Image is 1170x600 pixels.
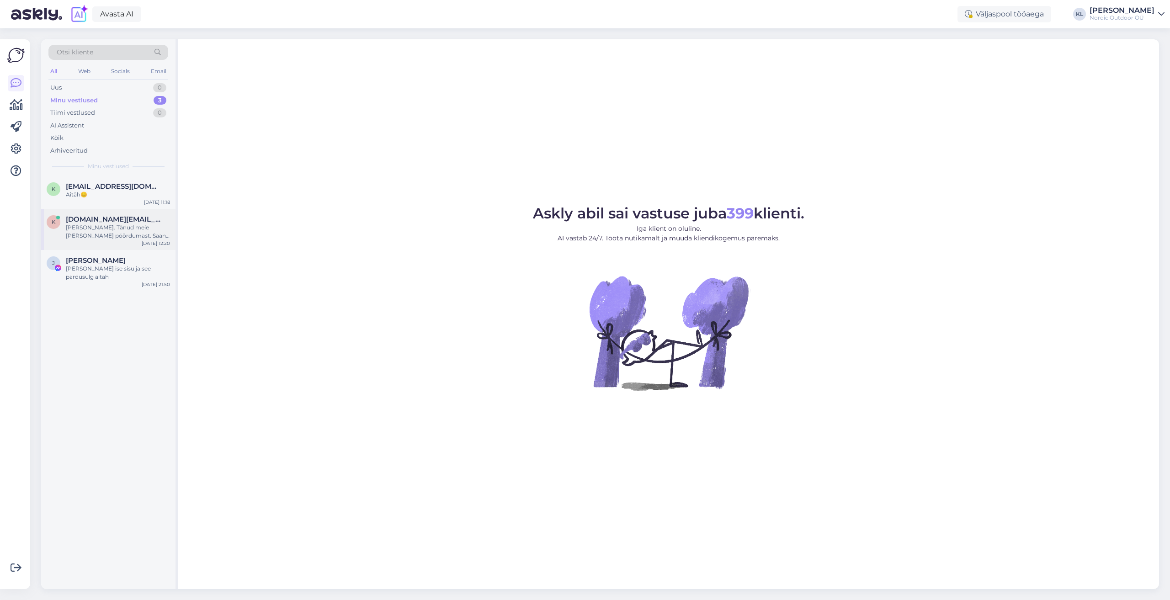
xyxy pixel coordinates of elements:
[957,6,1051,22] div: Väljaspool tööaega
[1090,7,1165,21] a: [PERSON_NAME]Nordic Outdoor OÜ
[76,65,92,77] div: Web
[57,48,93,57] span: Otsi kliente
[109,65,132,77] div: Socials
[66,265,170,281] div: [PERSON_NAME] ise sisu ja see pardusulg aitah
[153,108,166,117] div: 0
[144,199,170,206] div: [DATE] 11:18
[66,256,126,265] span: Jane Kodar
[50,96,98,105] div: Minu vestlused
[66,223,170,240] div: [PERSON_NAME]. Tänud meie [PERSON_NAME] pöördumast. Saan sinu murest täiesti aru. Ka minul on vah...
[92,6,141,22] a: Avasta AI
[52,186,56,192] span: k
[7,47,25,64] img: Askly Logo
[154,96,166,105] div: 3
[1090,14,1154,21] div: Nordic Outdoor OÜ
[50,83,62,92] div: Uus
[50,121,84,130] div: AI Assistent
[66,182,161,191] span: kristiina566@gmail.com
[533,204,804,222] span: Askly abil sai vastuse juba klienti.
[52,218,56,225] span: k
[66,191,170,199] div: Aitäh😊
[727,204,754,222] b: 399
[69,5,89,24] img: explore-ai
[149,65,168,77] div: Email
[153,83,166,92] div: 0
[142,281,170,288] div: [DATE] 21:50
[1090,7,1154,14] div: [PERSON_NAME]
[50,108,95,117] div: Tiimi vestlused
[50,133,64,143] div: Kõik
[142,240,170,247] div: [DATE] 12:20
[66,215,161,223] span: kadri.ollo@gmail.com
[88,162,129,170] span: Minu vestlused
[50,146,88,155] div: Arhiveeritud
[52,260,55,266] span: J
[48,65,59,77] div: All
[533,224,804,243] p: Iga klient on oluline. AI vastab 24/7. Tööta nutikamalt ja muuda kliendikogemus paremaks.
[1073,8,1086,21] div: KL
[586,250,751,415] img: No Chat active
